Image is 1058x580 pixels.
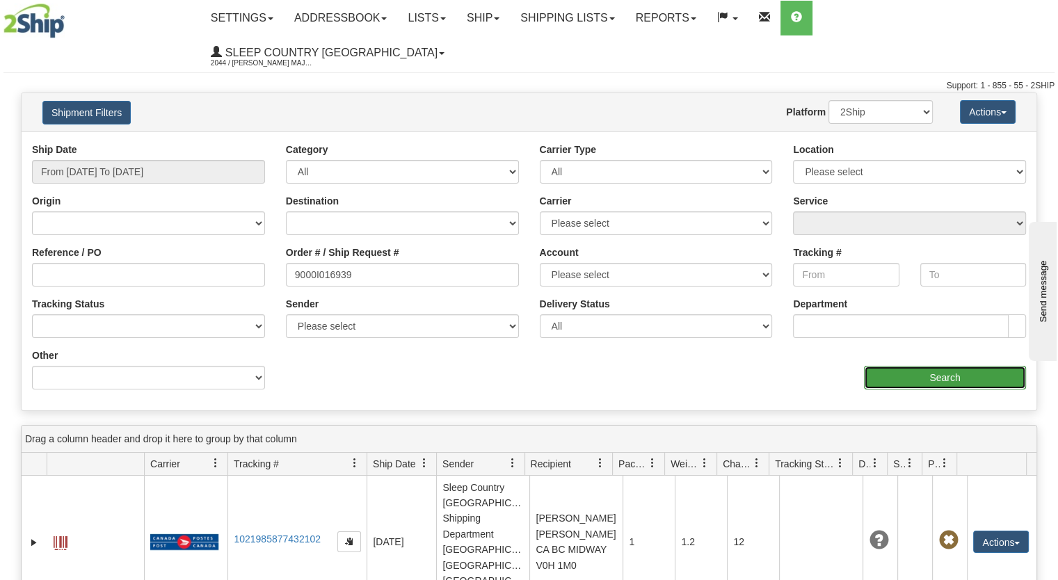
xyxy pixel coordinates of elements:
[343,451,367,475] a: Tracking # filter column settings
[32,194,61,208] label: Origin
[211,56,315,70] span: 2044 / [PERSON_NAME] Major [PERSON_NAME]
[793,143,833,156] label: Location
[540,143,596,156] label: Carrier Type
[456,1,510,35] a: Ship
[22,426,1036,453] div: grid grouping header
[793,194,828,208] label: Service
[863,451,887,475] a: Delivery Status filter column settings
[234,457,279,471] span: Tracking #
[625,1,707,35] a: Reports
[898,451,922,475] a: Shipment Issues filter column settings
[618,457,648,471] span: Packages
[150,457,180,471] span: Carrier
[222,47,438,58] span: Sleep Country [GEOGRAPHIC_DATA]
[32,297,104,311] label: Tracking Status
[501,451,524,475] a: Sender filter column settings
[412,451,436,475] a: Ship Date filter column settings
[973,531,1029,553] button: Actions
[27,535,41,549] a: Expand
[938,531,958,550] span: Pickup Not Assigned
[397,1,456,35] a: Lists
[928,457,940,471] span: Pickup Status
[3,3,65,38] img: logo2044.jpg
[10,12,129,22] div: Send message
[32,245,102,259] label: Reference / PO
[1026,219,1057,361] iframe: chat widget
[286,297,319,311] label: Sender
[286,245,399,259] label: Order # / Ship Request #
[793,297,847,311] label: Department
[337,531,361,552] button: Copy to clipboard
[933,451,956,475] a: Pickup Status filter column settings
[864,366,1026,389] input: Search
[286,194,339,208] label: Destination
[42,101,131,124] button: Shipment Filters
[793,245,841,259] label: Tracking #
[693,451,716,475] a: Weight filter column settings
[671,457,700,471] span: Weight
[32,348,58,362] label: Other
[531,457,571,471] span: Recipient
[775,457,835,471] span: Tracking Status
[920,263,1026,287] input: To
[54,530,67,552] a: Label
[723,457,752,471] span: Charge
[3,80,1055,92] div: Support: 1 - 855 - 55 - 2SHIP
[869,531,888,550] span: Unknown
[510,1,625,35] a: Shipping lists
[641,451,664,475] a: Packages filter column settings
[745,451,769,475] a: Charge filter column settings
[442,457,474,471] span: Sender
[960,100,1016,124] button: Actions
[540,194,572,208] label: Carrier
[286,143,328,156] label: Category
[150,533,218,551] img: 20 - Canada Post
[204,451,227,475] a: Carrier filter column settings
[828,451,852,475] a: Tracking Status filter column settings
[373,457,415,471] span: Ship Date
[893,457,905,471] span: Shipment Issues
[540,245,579,259] label: Account
[200,35,455,70] a: Sleep Country [GEOGRAPHIC_DATA] 2044 / [PERSON_NAME] Major [PERSON_NAME]
[284,1,398,35] a: Addressbook
[786,105,826,119] label: Platform
[200,1,284,35] a: Settings
[32,143,77,156] label: Ship Date
[234,533,321,545] a: 1021985877432102
[540,297,610,311] label: Delivery Status
[793,263,899,287] input: From
[588,451,612,475] a: Recipient filter column settings
[858,457,870,471] span: Delivery Status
